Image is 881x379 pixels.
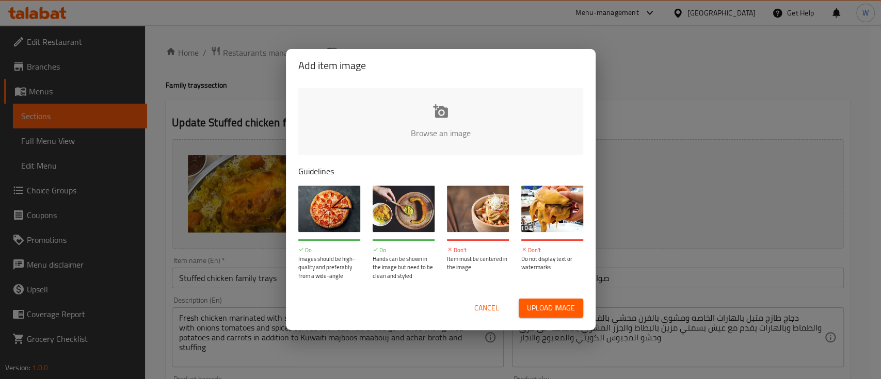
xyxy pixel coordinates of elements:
p: Hands can be shown in the image but need to be clean and styled [373,255,435,281]
img: guide-img-3@3x.jpg [447,186,509,232]
p: Guidelines [298,165,583,177]
span: Upload image [527,302,575,315]
p: Do not display text or watermarks [521,255,583,272]
img: guide-img-4@3x.jpg [521,186,583,232]
button: Cancel [470,299,503,318]
p: Do [298,246,360,255]
img: guide-img-2@3x.jpg [373,186,435,232]
p: Don't [521,246,583,255]
p: Images should be high-quality and preferably from a wide-angle [298,255,360,281]
p: Don't [447,246,509,255]
p: Do [373,246,435,255]
span: Cancel [474,302,499,315]
img: guide-img-1@3x.jpg [298,186,360,232]
button: Upload image [519,299,583,318]
p: Item must be centered in the image [447,255,509,272]
h2: Add item image [298,57,583,74]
